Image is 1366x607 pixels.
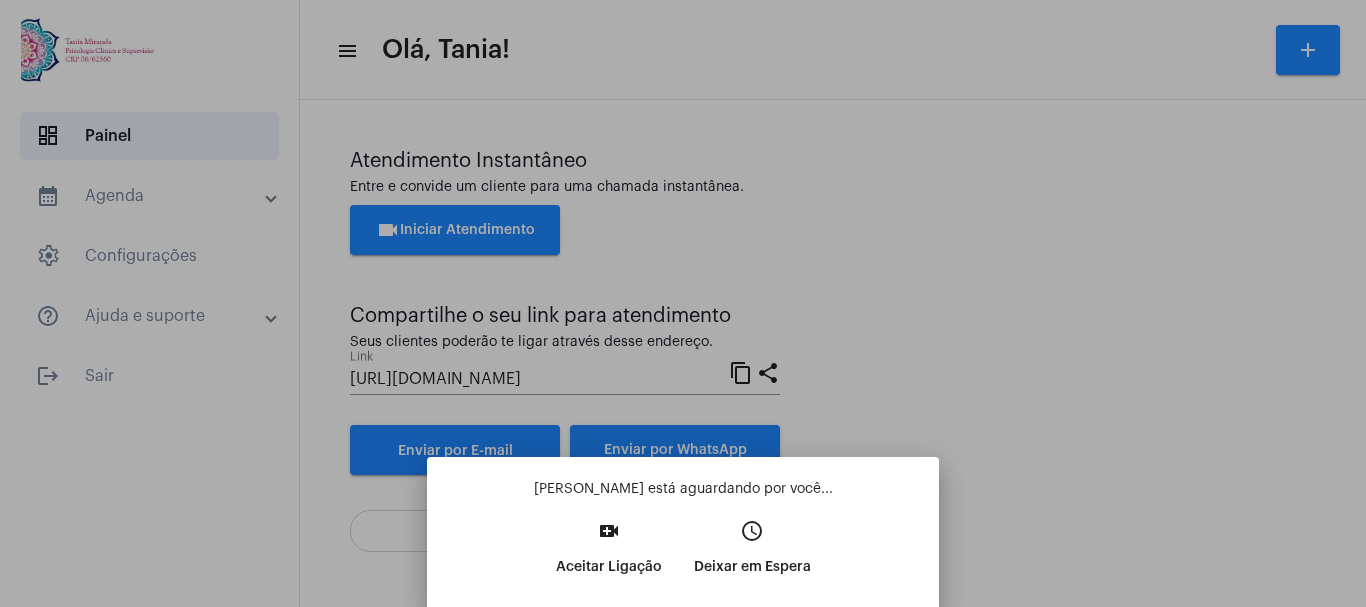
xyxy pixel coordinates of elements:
[740,519,764,543] mat-icon: access_time
[443,479,923,499] p: [PERSON_NAME] está aguardando por você...
[694,549,811,585] p: Deixar em Espera
[597,519,621,543] mat-icon: video_call
[556,549,662,585] p: Aceitar Ligação
[678,513,827,599] button: Deixar em Espera
[540,513,678,599] button: Aceitar Ligação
